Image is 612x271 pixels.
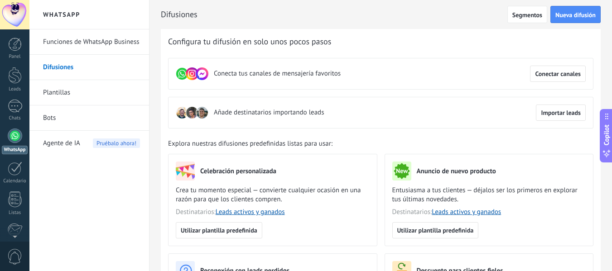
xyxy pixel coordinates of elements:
[2,86,28,92] div: Leads
[43,80,140,105] a: Plantillas
[93,138,140,148] span: Pruébalo ahora!
[2,210,28,216] div: Listas
[176,208,370,217] span: Destinatarios:
[29,55,149,80] li: Difusiones
[176,106,188,119] img: leadIcon
[530,66,586,82] button: Conectar canales
[550,6,601,23] button: Nueva difusión
[29,105,149,131] li: Bots
[417,167,496,176] h3: Anuncio de nuevo producto
[602,124,611,145] span: Copilot
[43,131,80,156] span: Agente de IA
[196,106,208,119] img: leadIcon
[535,71,581,77] span: Conectar canales
[397,227,474,233] span: Utilizar plantilla predefinida
[200,167,276,176] h3: Celebración personalizada
[555,12,596,18] span: Nueva difusión
[536,105,586,121] button: Importar leads
[168,36,331,47] span: Configura tu difusión en solo unos pocos pasos
[176,222,262,238] button: Utilizar plantilla predefinida
[541,109,581,116] span: Importar leads
[176,186,370,204] span: Crea tu momento especial — convierte cualquier ocasión en una razón para que los clientes compren.
[186,106,198,119] img: leadIcon
[392,208,586,217] span: Destinatarios:
[392,186,586,204] span: Entusiasma a tus clientes — déjalos ser los primeros en explorar tus últimas novedades.
[2,146,28,154] div: WhatsApp
[161,5,507,24] h2: Difusiones
[29,29,149,55] li: Funciones de WhatsApp Business
[43,131,140,156] a: Agente de IAPruébalo ahora!
[2,178,28,184] div: Calendario
[432,208,501,216] a: Leads activos y ganados
[168,139,333,148] span: Explora nuestras difusiones predefinidas listas para usar:
[2,115,28,121] div: Chats
[181,227,257,233] span: Utilizar plantilla predefinida
[29,131,149,156] li: Agente de IA
[214,108,324,117] span: Añade destinatarios importando leads
[29,80,149,105] li: Plantillas
[43,29,140,55] a: Funciones de WhatsApp Business
[512,12,542,18] span: Segmentos
[43,105,140,131] a: Bots
[2,54,28,60] div: Panel
[392,222,479,238] button: Utilizar plantilla predefinida
[214,69,341,78] span: Conecta tus canales de mensajería favoritos
[507,6,547,23] button: Segmentos
[216,208,285,216] a: Leads activos y ganados
[43,55,140,80] a: Difusiones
